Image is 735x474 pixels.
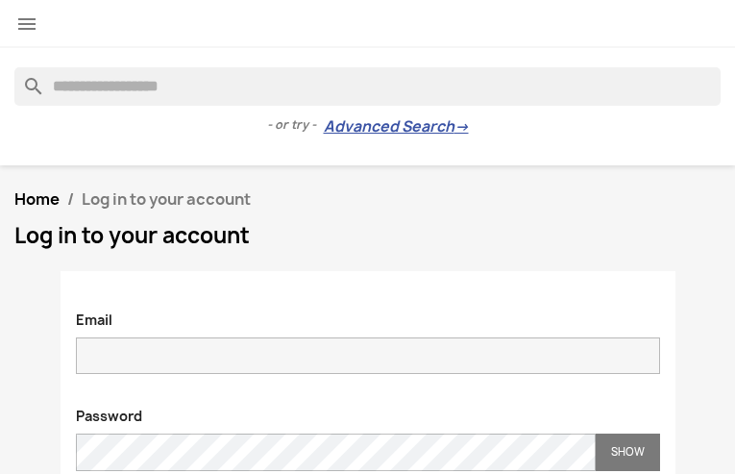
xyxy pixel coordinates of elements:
[596,434,660,471] button: Show
[14,67,721,106] input: Search
[76,434,596,471] input: Password input
[61,301,127,330] label: Email
[267,115,324,135] span: - or try -
[454,117,469,137] span: →
[61,397,157,426] label: Password
[324,117,469,137] a: Advanced Search→
[82,188,251,210] span: Log in to your account
[14,224,721,247] h1: Log in to your account
[15,12,38,36] i: 
[14,188,60,210] a: Home
[14,67,37,90] i: search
